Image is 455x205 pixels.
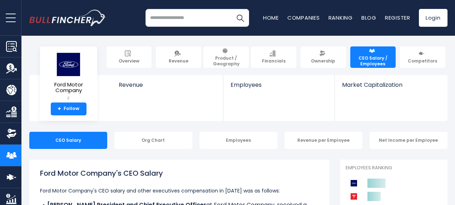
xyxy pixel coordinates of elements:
div: Net Income per Employee [370,132,447,149]
a: Login [419,9,447,27]
a: Financials [251,46,296,68]
span: Employees [231,81,327,88]
a: Ownership [301,46,346,68]
span: Ownership [311,58,335,64]
p: Ford Motor Company's CEO salary and other executives compensation in [DATE] was as follows: [40,186,319,195]
small: F [46,95,92,102]
img: bullfincher logo [29,10,106,26]
a: Market Capitalization [335,75,446,100]
a: Home [263,14,279,21]
span: Ford Motor Company [46,82,92,94]
a: Employees [223,75,335,100]
button: Search [231,9,249,27]
span: Product / Geography [207,55,246,66]
a: Companies [287,14,320,21]
a: Competitors [400,46,445,68]
a: Go to homepage [29,10,106,26]
span: Overview [119,58,139,64]
img: Ford Motor Company competitors logo [349,179,358,188]
a: Ford Motor Company F [45,52,92,102]
a: Register [385,14,410,21]
span: Revenue [169,58,188,64]
div: Revenue per Employee [285,132,362,149]
a: Blog [361,14,376,21]
span: Financials [262,58,286,64]
a: CEO Salary / Employees [350,46,396,68]
img: Tesla competitors logo [349,192,358,201]
a: Revenue [112,75,223,100]
span: Competitors [408,58,437,64]
div: Org Chart [114,132,192,149]
img: Ownership [6,128,17,139]
div: CEO Salary [29,132,107,149]
a: Ranking [328,14,353,21]
span: CEO Salary / Employees [353,55,392,66]
span: Revenue [119,81,216,88]
span: Market Capitalization [342,81,439,88]
strong: + [58,106,61,112]
h1: Ford Motor Company's CEO Salary [40,168,319,179]
p: Employees Ranking [346,165,442,171]
a: +Follow [51,102,86,115]
div: Employees [199,132,277,149]
a: Revenue [156,46,201,68]
a: Overview [107,46,152,68]
a: Product / Geography [203,46,249,68]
